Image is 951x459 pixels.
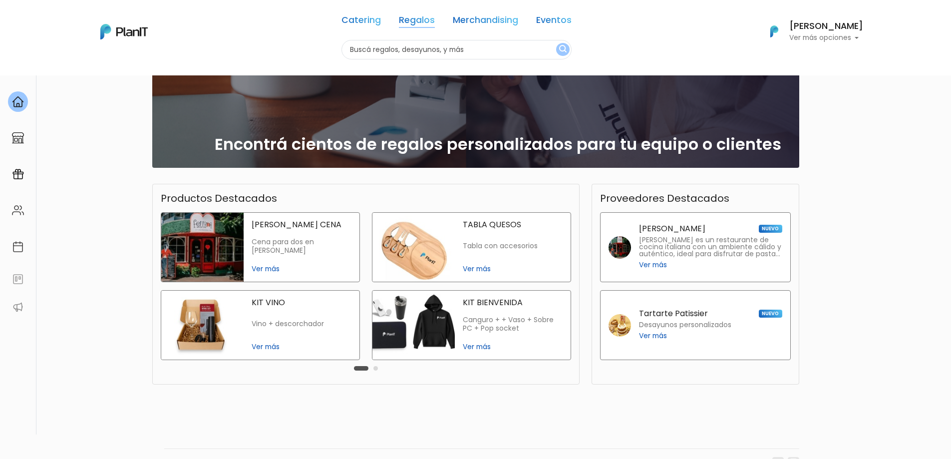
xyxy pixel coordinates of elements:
[463,221,563,229] p: TABLA QUESOS
[789,34,863,41] p: Ver más opciones
[609,314,631,337] img: tartarte patissier
[161,212,360,282] a: fellini cena [PERSON_NAME] CENA Cena para dos en [PERSON_NAME] Ver más
[453,16,518,28] a: Merchandising
[639,322,731,329] p: Desayunos personalizados
[12,301,24,313] img: partners-52edf745621dab592f3b2c58e3bca9d71375a7ef29c3b500c9f145b62cc070d4.svg
[252,342,351,352] span: Ver más
[341,40,572,59] input: Buscá regalos, desayunos, y más
[759,225,782,233] span: NUEVO
[351,362,380,374] div: Carousel Pagination
[372,213,455,282] img: tabla quesos
[161,213,244,282] img: fellini cena
[252,320,351,328] p: Vino + descorchador
[12,204,24,216] img: people-662611757002400ad9ed0e3c099ab2801c6687ba6c219adb57efc949bc21e19d.svg
[252,299,351,307] p: KIT VINO
[559,45,567,54] img: search_button-432b6d5273f82d61273b3651a40e1bd1b912527efae98b1b7a1b2c0702e16a8d.svg
[789,22,863,31] h6: [PERSON_NAME]
[373,366,378,371] button: Carousel Page 2
[763,20,785,42] img: PlanIt Logo
[600,212,791,282] a: [PERSON_NAME] NUEVO [PERSON_NAME] es un restaurante de cocina italiana con un ambiente cálido y a...
[463,264,563,274] span: Ver más
[372,290,571,360] a: kit bienvenida KIT BIENVENIDA Canguro + + Vaso + Sobre PC + Pop socket Ver más
[161,291,244,360] img: kit vino
[354,366,368,371] button: Carousel Page 1 (Current Slide)
[609,236,631,259] img: fellini
[600,192,729,204] h3: Proveedores Destacados
[161,290,360,360] a: kit vino KIT VINO Vino + descorchador Ver más
[639,260,667,270] span: Ver más
[100,24,148,39] img: PlanIt Logo
[399,16,435,28] a: Regalos
[600,290,791,360] a: Tartarte Patissier NUEVO Desayunos personalizados Ver más
[639,237,782,258] p: [PERSON_NAME] es un restaurante de cocina italiana con un ambiente cálido y auténtico, ideal para...
[463,299,563,307] p: KIT BIENVENIDA
[341,16,381,28] a: Catering
[51,9,144,29] div: ¿Necesitás ayuda?
[12,273,24,285] img: feedback-78b5a0c8f98aac82b08bfc38622c3050aee476f2c9584af64705fc4e61158814.svg
[12,132,24,144] img: marketplace-4ceaa7011d94191e9ded77b95e3339b90024bf715f7c57f8cf31f2d8c509eaba.svg
[12,96,24,108] img: home-e721727adea9d79c4d83392d1f703f7f8bce08238fde08b1acbfd93340b81755.svg
[12,241,24,253] img: calendar-87d922413cdce8b2cf7b7f5f62616a5cf9e4887200fb71536465627b3292af00.svg
[639,225,705,233] p: [PERSON_NAME]
[215,135,781,154] h2: Encontrá cientos de regalos personalizados para tu equipo o clientes
[463,316,563,333] p: Canguro + + Vaso + Sobre PC + Pop socket
[759,310,782,318] span: NUEVO
[372,291,455,360] img: kit bienvenida
[463,342,563,352] span: Ver más
[252,264,351,274] span: Ver más
[161,192,277,204] h3: Productos Destacados
[372,212,571,282] a: tabla quesos TABLA QUESOS Tabla con accesorios Ver más
[639,310,708,318] p: Tartarte Patissier
[252,221,351,229] p: [PERSON_NAME] CENA
[463,242,563,250] p: Tabla con accesorios
[252,238,351,255] p: Cena para dos en [PERSON_NAME]
[757,18,863,44] button: PlanIt Logo [PERSON_NAME] Ver más opciones
[536,16,572,28] a: Eventos
[639,331,667,341] span: Ver más
[12,168,24,180] img: campaigns-02234683943229c281be62815700db0a1741e53638e28bf9629b52c665b00959.svg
